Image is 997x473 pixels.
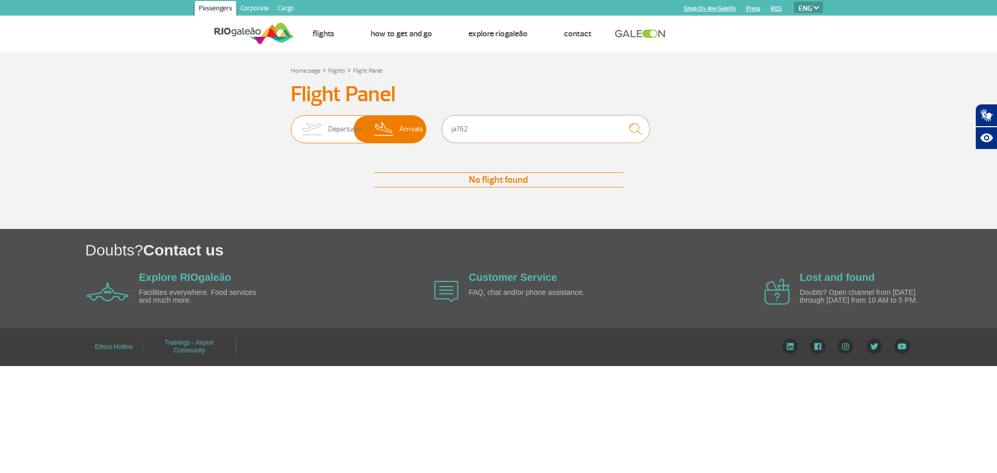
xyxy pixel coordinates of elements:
[143,241,224,259] span: Contact us
[295,116,328,143] img: slider-embarque
[800,289,919,305] p: Doubts? Open channel from [DATE] through [DATE] from 10 AM to 5 PM.
[975,104,997,150] div: Plugin de acessibilidade da Hand Talk.
[195,1,236,18] a: Passengers
[328,116,361,143] span: Departures
[85,239,997,261] h1: Doubts?
[564,29,591,39] a: Contact
[442,115,650,143] input: Flight, city or airline
[434,281,459,302] img: airplane icon
[894,339,910,354] img: YouTube
[975,104,997,127] button: Abrir tradutor de língua de sinais.
[399,116,423,143] span: Arrivals
[866,339,882,354] img: Twitter
[468,29,528,39] a: Explore RIOgaleão
[322,64,326,76] a: >
[469,289,588,296] p: FAQ, chat and/or phone assistance.
[975,127,997,150] button: Abrir recursos assistivos.
[764,279,790,305] img: airplane icon
[746,5,760,12] a: Press
[369,116,399,143] img: slider-desembarque
[165,335,213,358] a: Trainings - Airport Community
[313,29,334,39] a: Flights
[353,67,382,75] a: Flight Panel
[838,339,854,354] img: Instagram
[374,172,623,187] div: No flight found
[236,1,273,18] a: Corporate
[87,282,129,301] img: airplane icon
[273,1,298,18] a: Cargo
[139,272,232,283] a: Explore RIOgaleão
[782,339,798,354] img: LinkedIn
[684,5,736,12] a: Shop On-line GaleOn
[328,67,345,75] a: Flights
[95,340,133,354] a: Ethics Hotline
[469,272,557,283] a: Customer Service
[291,82,706,107] h3: Flight Panel
[291,67,320,75] a: Home page
[810,339,826,354] img: Facebook
[371,29,432,39] a: How to get and go
[800,272,874,283] a: Lost and found
[139,289,259,305] p: Facilities everywhere. Food services and much more.
[347,64,351,76] a: >
[771,5,782,12] a: RQS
